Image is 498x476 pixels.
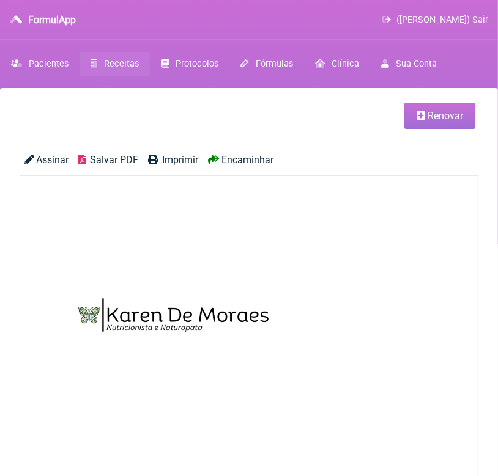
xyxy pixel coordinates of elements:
[230,52,304,76] a: Fórmulas
[176,59,219,69] span: Protocolos
[404,103,475,129] a: Renovar
[332,59,359,69] span: Clínica
[383,15,488,25] a: ([PERSON_NAME]) Sair
[221,154,273,166] span: Encaminhar
[24,154,69,166] a: Assinar
[396,59,437,69] span: Sua Conta
[150,52,229,76] a: Protocolos
[36,154,69,166] span: Assinar
[104,59,139,69] span: Receitas
[304,52,370,76] a: Clínica
[209,154,273,166] a: Encaminhar
[29,59,69,69] span: Pacientes
[370,52,448,76] a: Sua Conta
[78,154,138,166] a: Salvar PDF
[28,14,76,26] h3: FormulApp
[256,59,293,69] span: Fórmulas
[428,110,463,122] span: Renovar
[148,154,198,166] a: Imprimir
[163,154,199,166] span: Imprimir
[396,15,488,25] span: ([PERSON_NAME]) Sair
[80,52,150,76] a: Receitas
[90,154,138,166] span: Salvar PDF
